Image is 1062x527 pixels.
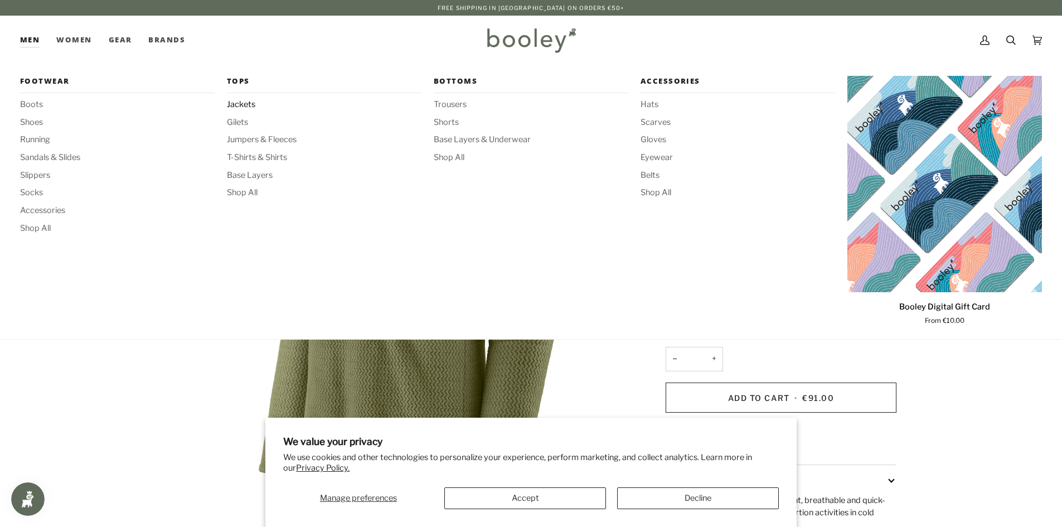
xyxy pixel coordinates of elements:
a: Boots [20,99,215,111]
button: Accept [444,487,606,509]
a: Accessories [20,205,215,217]
a: Scarves [641,117,835,129]
button: Manage preferences [283,487,433,509]
a: Shop All [641,187,835,199]
p: Free Shipping in [GEOGRAPHIC_DATA] on Orders €50+ [438,3,624,12]
span: €91.00 [802,393,834,403]
a: Base Layers [227,170,421,182]
a: Shop All [20,223,215,235]
span: Brands [148,35,185,46]
a: Eyewear [641,152,835,164]
a: Men [20,16,48,65]
img: Booley [482,24,580,56]
a: Women [48,16,100,65]
button: Add to Cart • €91.00 [666,383,896,413]
a: Jumpers & Fleeces [227,134,421,146]
a: Shop All [227,187,421,199]
product-grid-item-variant: €10.00 [847,76,1042,292]
a: Bottoms [434,76,628,93]
span: Bottoms [434,76,628,87]
a: Tops [227,76,421,93]
a: Slippers [20,170,215,182]
span: Footwear [20,76,215,87]
a: Shorts [434,117,628,129]
a: Accessories [641,76,835,93]
span: Gear [109,35,132,46]
a: Socks [20,187,215,199]
a: Base Layers & Underwear [434,134,628,146]
span: Women [56,35,91,46]
a: Booley Digital Gift Card [847,76,1042,292]
a: Trousers [434,99,628,111]
a: Gear [100,16,140,65]
iframe: Button to open loyalty program pop-up [11,482,45,516]
a: Running [20,134,215,146]
a: Footwear [20,76,215,93]
span: Add to Cart [728,393,790,403]
a: T-Shirts & Shirts [227,152,421,164]
button: + [705,347,723,372]
span: Manage preferences [320,493,397,503]
span: • [792,393,800,403]
div: Men Footwear Boots Shoes Running Sandals & Slides Slippers Socks Accessories Shop All Tops Jacket... [20,16,48,65]
input: Quantity [666,347,723,372]
product-grid-item: Booley Digital Gift Card [847,76,1042,326]
a: Brands [140,16,193,65]
a: Belts [641,170,835,182]
h2: We value your privacy [283,436,779,447]
a: Jackets [227,99,421,111]
a: Gloves [641,134,835,146]
a: Sandals & Slides [20,152,215,164]
button: − [666,347,683,372]
p: We use cookies and other technologies to personalize your experience, perform marketing, and coll... [283,452,779,473]
button: Decline [617,487,779,509]
span: Accessories [641,76,835,87]
a: Hats [641,99,835,111]
a: Privacy Policy. [296,463,350,473]
a: Shop All [434,152,628,164]
a: Shoes [20,117,215,129]
span: Tops [227,76,421,87]
a: Gilets [227,117,421,129]
span: From €10.00 [925,316,964,326]
p: Booley Digital Gift Card [899,301,990,313]
a: Booley Digital Gift Card [847,297,1042,326]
